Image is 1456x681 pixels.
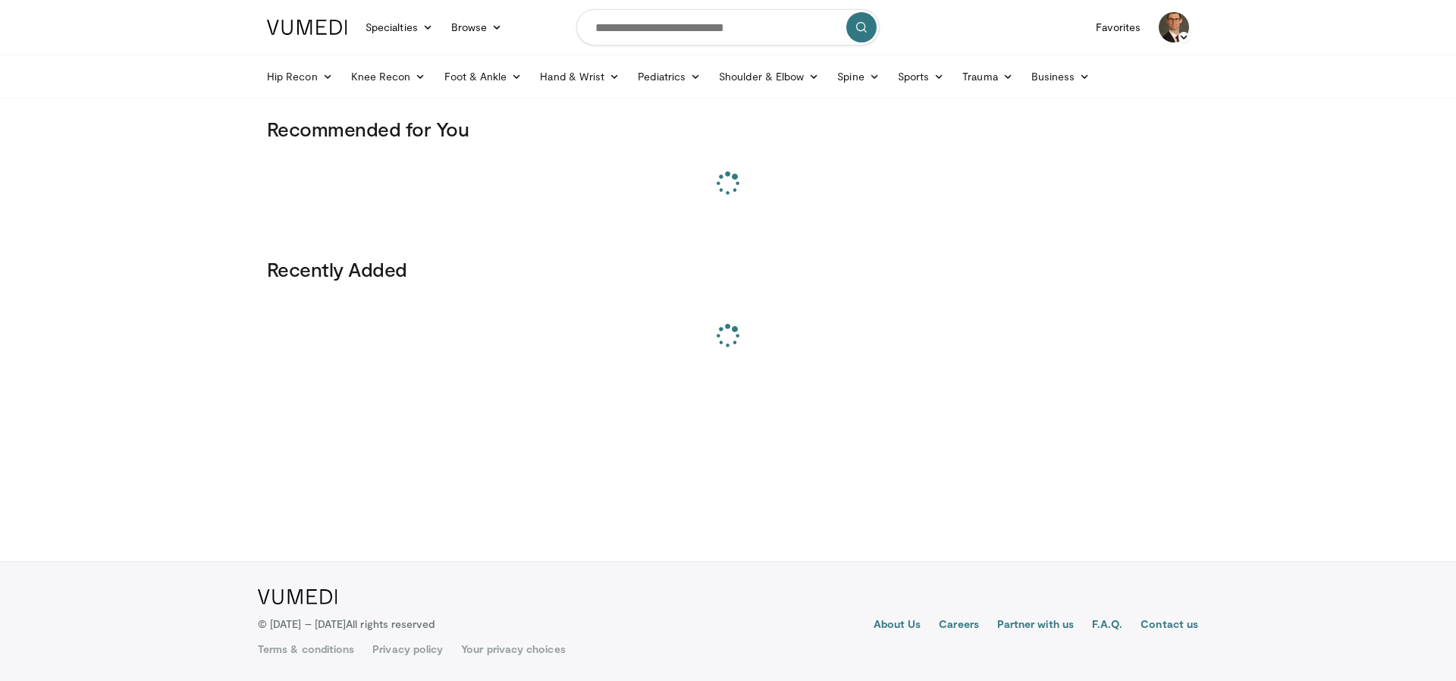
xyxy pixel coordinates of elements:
a: Spine [828,61,888,92]
a: Terms & conditions [258,642,354,657]
a: Favorites [1087,12,1150,42]
a: About Us [874,617,921,635]
a: F.A.Q. [1092,617,1122,635]
input: Search topics, interventions [576,9,880,46]
a: Hip Recon [258,61,342,92]
img: VuMedi Logo [267,20,347,35]
img: VuMedi Logo [258,589,337,604]
a: Knee Recon [342,61,435,92]
a: Shoulder & Elbow [710,61,828,92]
a: Careers [939,617,979,635]
img: Avatar [1159,12,1189,42]
a: Sports [889,61,954,92]
a: Browse [442,12,512,42]
a: Trauma [953,61,1022,92]
h3: Recently Added [267,257,1189,281]
span: All rights reserved [346,617,435,630]
a: Specialties [356,12,442,42]
a: Pediatrics [629,61,710,92]
a: Hand & Wrist [531,61,629,92]
a: Business [1022,61,1100,92]
a: Partner with us [997,617,1074,635]
a: Your privacy choices [461,642,565,657]
h3: Recommended for You [267,117,1189,141]
a: Foot & Ankle [435,61,532,92]
a: Contact us [1141,617,1198,635]
a: Privacy policy [372,642,443,657]
p: © [DATE] – [DATE] [258,617,435,632]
